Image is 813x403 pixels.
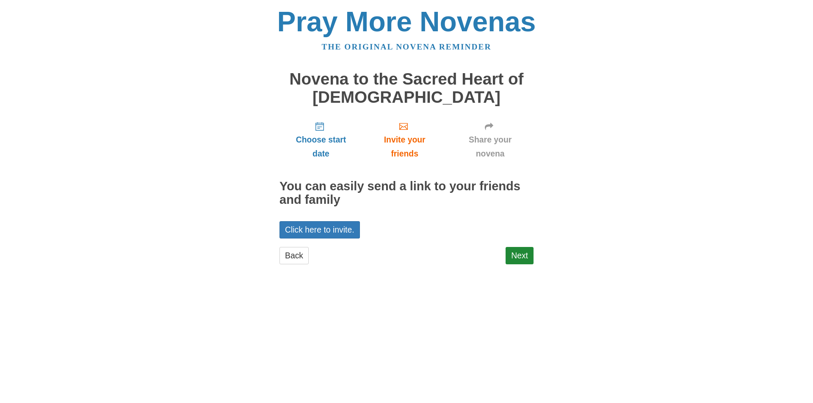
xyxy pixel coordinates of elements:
h1: Novena to the Sacred Heart of [DEMOGRAPHIC_DATA] [279,70,534,106]
a: Click here to invite. [279,221,360,239]
a: Next [506,247,534,264]
span: Invite your friends [371,133,438,161]
a: Back [279,247,309,264]
a: Pray More Novenas [277,6,536,37]
a: The original novena reminder [322,42,492,51]
a: Share your novena [447,115,534,165]
a: Invite your friends [362,115,447,165]
span: Share your novena [455,133,525,161]
a: Choose start date [279,115,362,165]
span: Choose start date [288,133,354,161]
h2: You can easily send a link to your friends and family [279,180,534,207]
